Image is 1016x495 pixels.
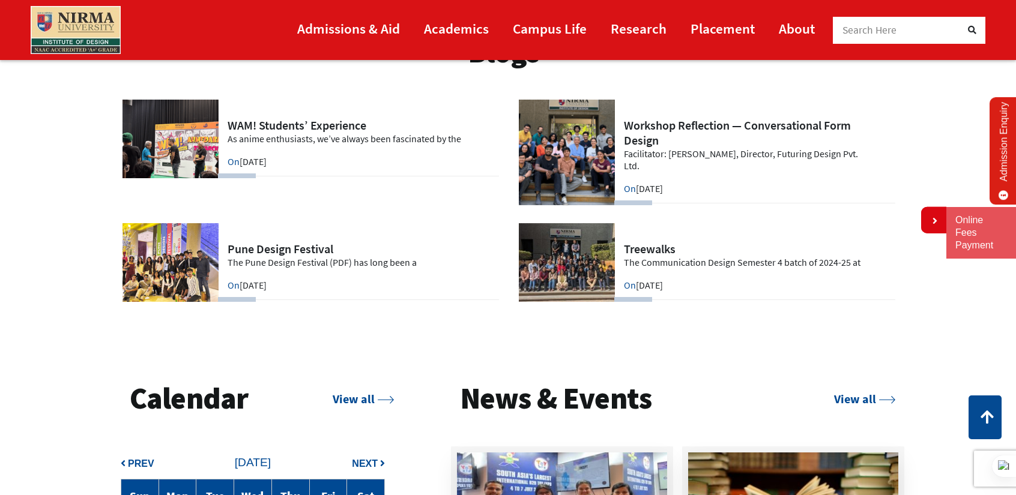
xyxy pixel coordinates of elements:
[842,23,897,37] span: Search Here
[611,15,667,42] a: Research
[513,15,587,42] a: Campus Life
[691,15,755,42] a: Placement
[130,380,248,418] h3: Calendar
[333,391,394,406] a: View all
[31,6,121,54] img: main_logo
[352,458,378,469] span: Next
[352,455,385,472] button: Next
[297,15,400,42] a: Admissions & Aid
[424,15,489,42] a: Academics
[460,380,652,418] h3: News & Events
[121,446,385,479] td: [DATE]
[955,214,1007,251] a: Online Fees Payment
[121,455,154,472] button: Prev
[779,15,815,42] a: About
[128,458,154,469] span: Prev
[834,391,895,406] a: View all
